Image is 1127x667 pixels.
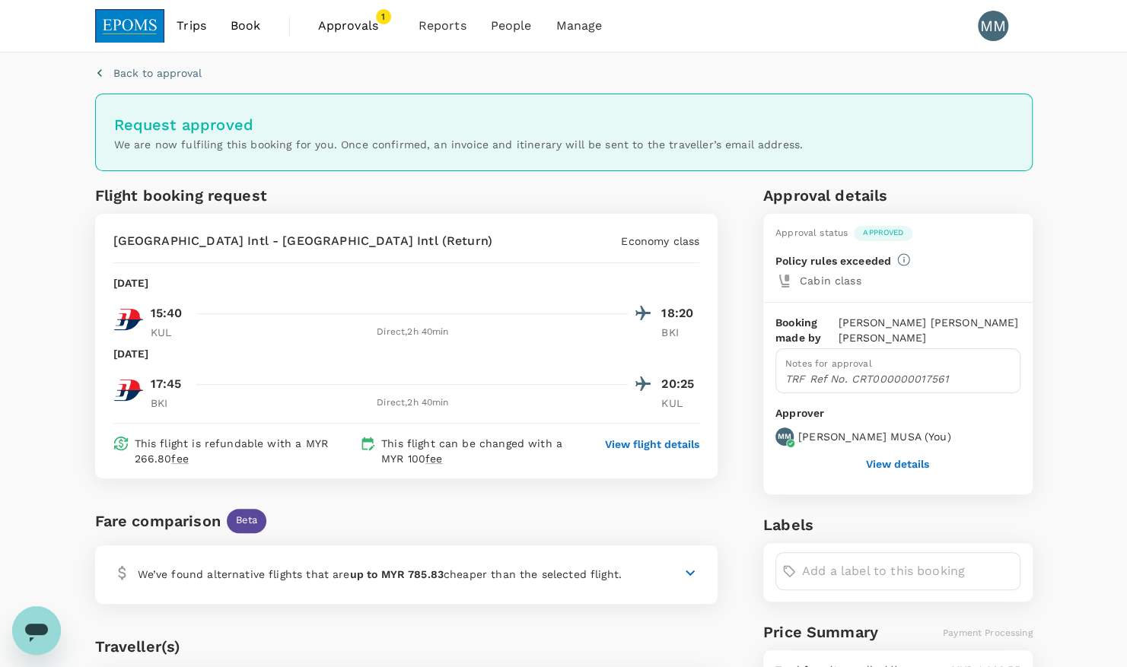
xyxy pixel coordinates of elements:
[138,567,622,582] p: We’ve found alternative flights that are cheaper than the selected flight.
[95,183,403,208] h6: Flight booking request
[177,17,206,35] span: Trips
[775,226,848,241] div: Approval status
[151,325,189,340] p: KUL
[171,453,188,465] span: fee
[763,513,1033,537] h6: Labels
[800,273,1020,288] p: Cabin class
[114,113,1014,137] h6: Request approved
[785,358,872,369] span: Notes for approval
[866,458,929,470] button: View details
[605,437,699,452] button: View flight details
[775,405,1020,421] p: Approver
[198,395,629,411] div: Direct , 2h 40min
[231,17,261,35] span: Book
[151,395,189,411] p: BKI
[198,325,629,340] div: Direct , 2h 40min
[838,315,1020,345] p: [PERSON_NAME] [PERSON_NAME] [PERSON_NAME]
[775,315,838,345] p: Booking made by
[419,17,466,35] span: Reports
[113,275,149,291] p: [DATE]
[151,304,183,322] p: 15:40
[661,395,699,411] p: KUL
[113,65,202,81] p: Back to approval
[376,9,391,24] span: 1
[425,453,442,465] span: fee
[763,620,878,644] h6: Price Summary
[113,232,492,250] p: [GEOGRAPHIC_DATA] Intl - [GEOGRAPHIC_DATA] Intl (Return)
[943,627,1033,638] span: Payment Processing
[854,227,912,238] span: Approved
[227,513,267,528] span: Beta
[798,429,951,444] p: [PERSON_NAME] MUSA ( You )
[135,436,354,466] p: This flight is refundable with a MYR 266.80
[95,509,221,533] div: Fare comparison
[785,371,1011,386] p: TRF Ref No. CRT000000017561
[151,375,182,393] p: 17:45
[113,304,144,335] img: MH
[978,11,1008,41] div: MM
[12,606,61,655] iframe: Button to launch messaging window
[778,431,791,442] p: MM
[113,346,149,361] p: [DATE]
[763,183,1033,208] h6: Approval details
[114,137,1014,152] p: We are now fulfiling this booking for you. Once confirmed, an invoice and itinerary will be sent ...
[350,568,444,580] b: up to MYR 785.83
[802,559,1014,583] input: Add a label to this booking
[556,17,602,35] span: Manage
[95,65,202,81] button: Back to approval
[318,17,394,35] span: Approvals
[621,233,699,249] p: Economy class
[661,375,699,393] p: 20:25
[661,304,699,322] p: 18:20
[381,436,576,466] p: This flight can be changed with a MYR 100
[95,9,165,43] img: EPOMS SDN BHD
[113,375,144,405] img: MH
[775,253,891,268] p: Policy rules exceeded
[491,17,532,35] span: People
[661,325,699,340] p: BKI
[95,634,718,659] div: Traveller(s)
